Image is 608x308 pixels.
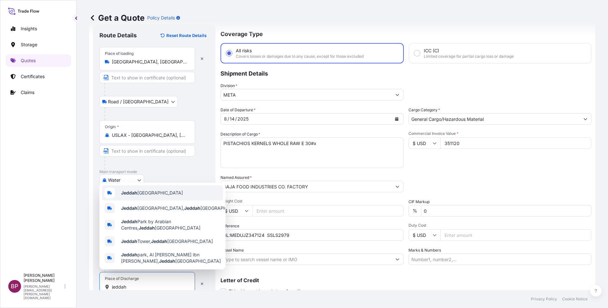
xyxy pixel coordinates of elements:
[21,57,36,64] p: Quotes
[228,115,229,123] div: /
[112,132,187,138] input: Origin
[409,223,591,228] span: Duty Cost
[221,199,403,204] span: Freight Cost
[221,107,256,113] span: Date of Departure
[121,252,221,264] span: park, Al [PERSON_NAME] Ibn [PERSON_NAME], [GEOGRAPHIC_DATA]
[159,258,175,264] b: Jeddah
[121,252,137,257] b: Jeddah
[223,115,228,123] div: month,
[112,59,187,65] input: Place of loading
[531,297,557,302] p: Privacy Policy
[221,89,392,100] input: Type to search division
[121,238,137,244] b: Jeddah
[421,205,591,216] input: Enter percentage
[108,177,120,183] span: Water
[409,113,580,125] input: Select a commodity type
[392,253,403,265] button: Show suggestions
[409,205,421,216] div: %
[221,63,591,83] p: Shipment Details
[99,174,144,186] button: Select transport
[99,72,195,83] input: Text to appear on certificate
[580,113,591,125] button: Show suggestions
[99,96,178,107] button: Select transport
[221,247,244,253] label: Vessel Name
[409,199,430,205] label: CIF Markup
[221,174,252,181] label: Named Assured
[108,99,169,105] span: Road / [GEOGRAPHIC_DATA]
[392,89,403,100] button: Show suggestions
[21,89,34,96] p: Claims
[424,48,439,54] span: ICC (C)
[99,145,195,157] input: Text to appear on certificate
[121,190,137,195] b: Jeddah
[121,205,246,211] span: [GEOGRAPHIC_DATA], [GEOGRAPHIC_DATA]
[236,48,252,54] span: All risks
[105,51,134,56] div: Place of loading
[440,229,591,241] input: Enter amount
[99,169,209,174] p: Main transport mode
[105,276,139,281] div: Place of Discharge
[562,297,588,302] p: Cookie Notice
[440,137,591,149] input: Type amount
[229,115,235,123] div: day,
[424,54,514,59] span: Limited coverage for partial cargo loss or damage
[221,229,403,241] input: Your internal reference
[99,183,226,269] div: Show suggestions
[221,181,392,192] input: Full name
[392,181,403,192] button: Show suggestions
[236,54,364,59] span: Covers losses or damages due to any cause, except for those excluded
[221,131,260,137] label: Description of Cargo
[221,83,237,89] label: Division
[112,284,187,290] input: Place of Discharge
[184,205,200,211] b: Jeddah
[139,225,155,231] b: Jeddah
[409,253,591,265] input: Number1, number2,...
[11,283,18,290] span: BP
[121,205,137,211] b: Jeddah
[121,219,137,224] b: Jeddah
[147,15,175,21] p: Policy Details
[221,253,392,265] input: Type to search vessel name or IMO
[392,114,402,124] button: Calendar
[221,278,591,283] p: Letter of Credit
[21,41,37,48] p: Storage
[151,238,167,244] b: Jeddah
[409,247,441,253] label: Marks & Numbers
[89,13,145,23] p: Get a Quote
[21,26,37,32] p: Insights
[252,205,403,216] input: Enter amount
[121,190,183,196] span: [GEOGRAPHIC_DATA]
[235,115,237,123] div: /
[24,284,63,300] p: [PERSON_NAME][EMAIL_ADDRESS][PERSON_NAME][DOMAIN_NAME]
[221,223,239,229] label: Reference
[121,218,221,231] span: Park by Arabian Centres, [GEOGRAPHIC_DATA]
[409,107,440,113] label: Cargo Category
[229,288,301,295] span: This shipment has a letter of credit
[105,124,119,129] div: Origin
[21,73,45,80] p: Certificates
[121,238,213,245] span: Tower, [GEOGRAPHIC_DATA]
[237,115,249,123] div: year,
[409,131,591,136] span: Commercial Invoice Value
[24,273,63,283] p: [PERSON_NAME] [PERSON_NAME]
